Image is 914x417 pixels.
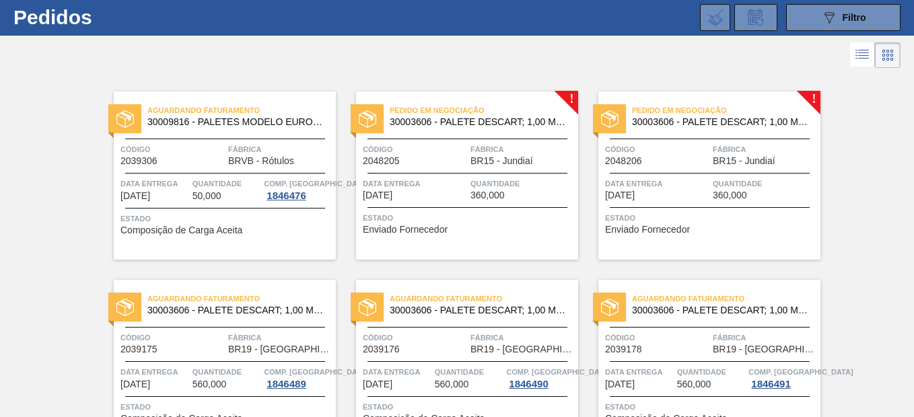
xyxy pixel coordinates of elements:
span: 04/11/2025 [605,379,635,389]
span: Pedido em Negociação [632,104,820,117]
span: 2039178 [605,344,642,354]
h1: Pedidos [13,9,202,25]
span: Data Entrega [363,177,467,190]
span: Quantidade [470,177,575,190]
span: Data Entrega [120,365,189,379]
span: 560,000 [435,379,469,389]
span: Aguardando Faturamento [147,292,336,305]
span: Aguardando Faturamento [390,292,578,305]
span: Fábrica [228,143,332,156]
span: Fábrica [470,331,575,344]
span: Status [363,211,575,225]
span: Fábrica [470,143,575,156]
span: 28/10/2025 [363,379,392,389]
span: 30003606 - PALETE DESCART;1,00 M;1,20 M;0,14 M;.;MA [632,117,810,127]
span: Quantidade [677,365,746,379]
span: 2039176 [363,344,400,354]
span: 30009816 - PALLETS MODELO EUROPEO EXPO (UK) FUMIGAD [147,117,325,127]
div: 1846489 [264,379,308,389]
div: Visão em Cards [875,42,901,68]
a: !estadoPedido em Negociação30003606 - PALETE DESCART; 1,00 M;1,20 M;0,14 M;.; MAMÃCódigo2048205Fá... [336,91,578,260]
span: Status [605,211,817,225]
span: Data Entrega [120,177,189,190]
span: 2048206 [605,156,642,166]
img: estado [359,110,376,128]
a: Comp. [GEOGRAPHIC_DATA]1846491 [748,365,817,389]
span: Quantidade [435,365,503,379]
span: Data Entrega [605,365,674,379]
span: 09/10/2025 [363,190,392,200]
div: Solicitação de Revisão de Pedidos [734,4,777,31]
span: Fábrica [713,331,817,344]
a: estadoAguardando Faturamento30009816 - PALETES MODELO EUROPEO EXPO ([GEOGRAPHIC_DATA]) FUMIGADCód... [94,91,336,260]
span: 360,000 [713,190,747,200]
span: 09/10/2025 [120,191,150,201]
span: 30003606 - PALETE DESCART;1,00 M;1,20 M;0,14 M;.;MA [147,305,325,315]
img: estado [601,110,619,128]
span: Status [363,400,575,414]
span: 2048205 [363,156,400,166]
span: BR19 - Nova Rio [470,344,575,354]
span: Filtro [843,12,866,23]
span: Comp. Carga [264,177,368,190]
span: Comp. Carga [264,365,368,379]
span: Código [120,331,225,344]
span: Código [605,331,709,344]
div: 1846490 [506,379,551,389]
span: Quantidade [192,365,261,379]
span: 30003606 - PALETE DESCART;1,00 M;1,20 M;0,14 M;.;MA [390,117,567,127]
div: Visão em Lista [850,42,875,68]
span: 17/10/2025 [605,190,635,200]
span: 560,000 [192,379,227,389]
span: Enviado Fornecedor [605,225,690,235]
span: BR19 - Nova Rio [713,344,817,354]
span: Pedido em Negociação [390,104,578,117]
div: 1846491 [748,379,793,389]
button: Filtro [786,4,901,31]
span: Código [605,143,709,156]
span: Código [120,143,225,156]
span: Comp. Carga [506,365,610,379]
span: Status [120,212,332,225]
span: 50,000 [192,191,221,201]
span: 21/10/2025 [120,379,150,389]
span: 560,000 [677,379,711,389]
span: Aguardando Faturamento [632,292,820,305]
span: Status [605,400,817,414]
img: estado [601,299,619,316]
div: Importar Negociações dos Pedidos [700,4,730,31]
span: BR15 - Jundiaí [713,156,775,166]
span: BR19 - Nova Rio [228,344,332,354]
span: Comp. Carga [748,365,853,379]
span: 2039306 [120,156,157,166]
span: 2039175 [120,344,157,354]
span: 360,000 [470,190,505,200]
span: BRVB - Rótulos [228,156,294,166]
span: Fábrica [713,143,817,156]
div: 1846476 [264,190,308,201]
span: 30003606 - PALETE DESCART;1,00 M;1,20 M;0,14 M;.;MA [390,305,567,315]
span: Composição de Carga Aceita [120,225,242,235]
span: Data Entrega [363,365,431,379]
span: BR15 - Jundiaí [470,156,533,166]
span: 30003606 - PALETE DESCART;1,00 M;1,20 M;0,14 M;.;MA [632,305,810,315]
span: Aguardando Faturamento [147,104,336,117]
img: estado [116,110,134,128]
span: Quantidade [192,177,261,190]
span: Status [120,400,332,414]
span: Fábrica [228,331,332,344]
img: estado [359,299,376,316]
img: estado [116,299,134,316]
span: Quantidade [713,177,817,190]
a: Comp. [GEOGRAPHIC_DATA]1846490 [506,365,575,389]
a: Comp. [GEOGRAPHIC_DATA]1846489 [264,365,332,389]
span: Código [363,331,467,344]
span: Enviado Fornecedor [363,225,448,235]
span: Data Entrega [605,177,709,190]
a: Comp. [GEOGRAPHIC_DATA]1846476 [264,177,332,201]
a: !estadoPedido em Negociação30003606 - PALETE DESCART; 1,00 M;1,20 M;0,14 M;.; MAMÃCódigo2048206Fá... [578,91,820,260]
span: Código [363,143,467,156]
